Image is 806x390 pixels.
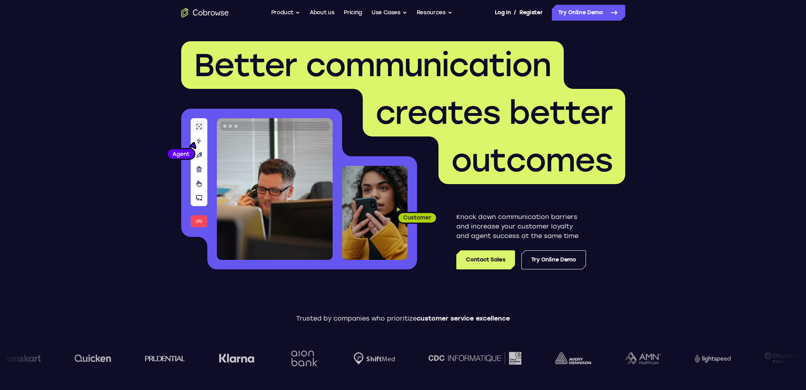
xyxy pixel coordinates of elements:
img: Lightspeed [694,354,730,362]
a: About us [310,5,334,21]
button: Use Cases [371,5,407,21]
button: Resources [417,5,452,21]
span: customer service excellence [417,315,510,322]
a: Contact Sales [456,250,515,269]
img: avery-dennison [555,352,591,364]
a: Register [519,5,542,21]
a: Pricing [344,5,362,21]
img: A customer holding their phone [342,166,408,260]
img: prudential [145,355,185,361]
img: Aion Bank [287,342,320,375]
img: AMN Healthcare [624,352,660,365]
span: creates better [375,94,613,132]
span: Better communication [194,46,551,84]
span: / [514,8,516,17]
img: Shiftmed [353,352,394,365]
img: quicken [74,352,111,364]
p: Knock down communication barriers and increase your customer loyalty and agent success at the sam... [456,212,586,241]
img: Klarna [218,353,254,363]
a: Log In [495,5,511,21]
img: CDC Informatique [428,352,521,364]
a: Go to the home page [181,8,229,17]
span: outcomes [451,141,613,179]
button: Product [271,5,301,21]
img: A customer support agent talking on the phone [217,118,333,260]
a: Try Online Demo [521,250,586,269]
a: Try Online Demo [552,5,625,21]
